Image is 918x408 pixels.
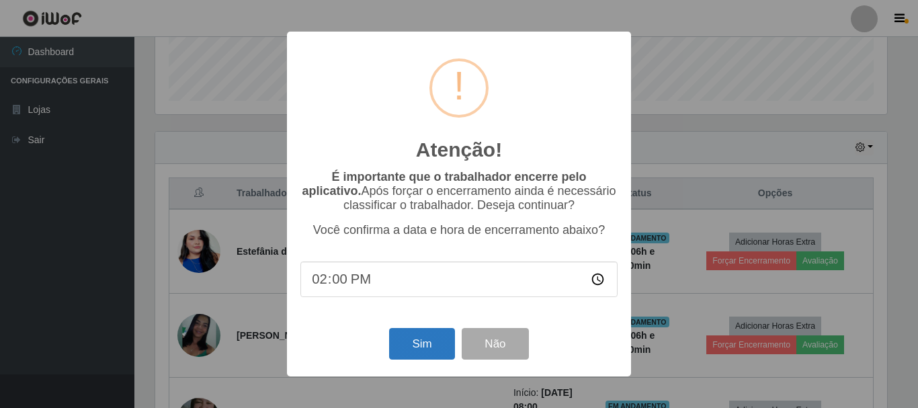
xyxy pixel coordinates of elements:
b: É importante que o trabalhador encerre pelo aplicativo. [302,170,586,198]
p: Você confirma a data e hora de encerramento abaixo? [300,223,618,237]
button: Sim [389,328,454,360]
h2: Atenção! [416,138,502,162]
button: Não [462,328,528,360]
p: Após forçar o encerramento ainda é necessário classificar o trabalhador. Deseja continuar? [300,170,618,212]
